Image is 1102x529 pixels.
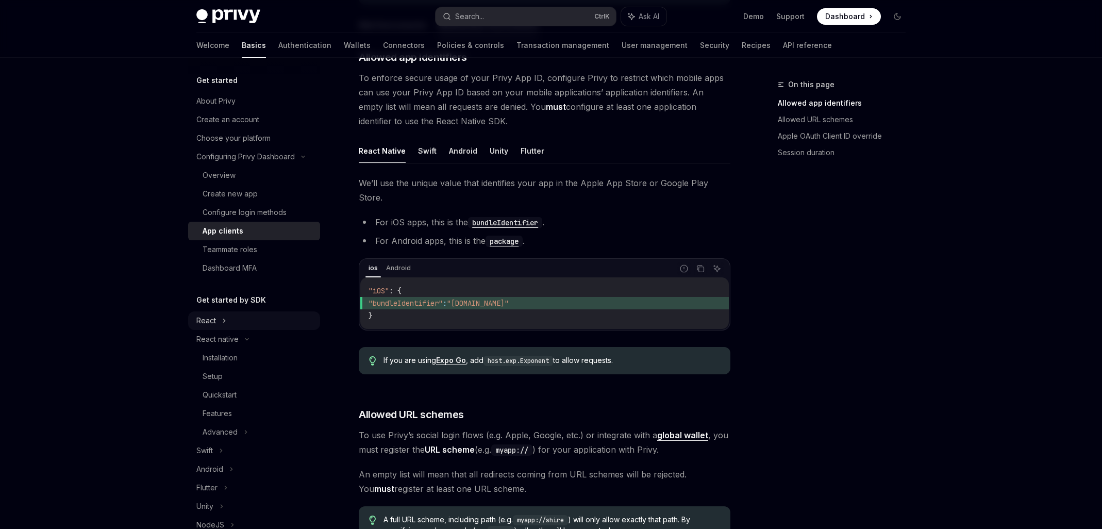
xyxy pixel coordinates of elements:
[369,311,373,320] span: }
[188,92,320,110] a: About Privy
[369,299,443,308] span: "bundleIdentifier"
[188,110,320,129] a: Create an account
[468,217,542,227] a: bundleIdentifier
[778,111,914,128] a: Allowed URL schemes
[639,11,659,22] span: Ask AI
[188,222,320,240] a: App clients
[196,9,260,24] img: dark logo
[359,215,730,229] li: For iOS apps, this is the .
[788,78,834,91] span: On this page
[389,286,402,295] span: : {
[546,102,566,112] strong: must
[889,8,906,25] button: Toggle dark mode
[778,95,914,111] a: Allowed app identifiers
[359,407,464,422] span: Allowed URL schemes
[743,11,764,22] a: Demo
[203,225,243,237] div: App clients
[196,444,213,457] div: Swift
[374,484,394,494] strong: must
[365,262,381,274] div: ios
[242,33,266,58] a: Basics
[188,129,320,147] a: Choose your platform
[486,236,523,246] a: package
[196,95,236,107] div: About Privy
[383,33,425,58] a: Connectors
[203,243,257,256] div: Teammate roles
[483,356,553,366] code: host.exp.Exponent
[486,236,523,247] code: package
[203,389,237,401] div: Quickstart
[188,259,320,277] a: Dashboard MFA
[825,11,865,22] span: Dashboard
[196,482,218,494] div: Flutter
[594,12,610,21] span: Ctrl K
[188,166,320,185] a: Overview
[196,151,295,163] div: Configuring Privy Dashboard
[783,33,832,58] a: API reference
[418,139,437,163] button: Swift
[203,407,232,420] div: Features
[521,139,544,163] button: Flutter
[710,262,724,275] button: Ask AI
[468,217,542,228] code: bundleIdentifier
[776,11,805,22] a: Support
[196,500,213,513] div: Unity
[203,352,238,364] div: Installation
[188,185,320,203] a: Create new app
[778,144,914,161] a: Session duration
[369,356,376,366] svg: Tip
[359,71,730,128] span: To enforce secure usage of your Privy App ID, configure Privy to restrict which mobile apps can u...
[203,262,257,274] div: Dashboard MFA
[196,333,239,345] div: React native
[447,299,509,308] span: "[DOMAIN_NAME]"
[622,33,688,58] a: User management
[694,262,707,275] button: Copy the contents from the code block
[344,33,371,58] a: Wallets
[677,262,691,275] button: Report incorrect code
[455,10,484,23] div: Search...
[490,139,508,163] button: Unity
[359,467,730,496] span: An empty list will mean that all redirects coming from URL schemes will be rejected. You register...
[436,7,616,26] button: Search...CtrlK
[203,188,258,200] div: Create new app
[188,240,320,259] a: Teammate roles
[203,206,287,219] div: Configure login methods
[196,74,238,87] h5: Get started
[383,355,720,366] span: If you are using , add to allow requests.
[196,315,216,327] div: React
[700,33,729,58] a: Security
[513,515,568,525] code: myapp://shire
[425,444,475,455] strong: URL scheme
[188,386,320,404] a: Quickstart
[443,299,447,308] span: :
[278,33,331,58] a: Authentication
[196,463,223,475] div: Android
[742,33,771,58] a: Recipes
[383,262,414,274] div: Android
[491,444,532,456] code: myapp://
[657,430,708,441] a: global wallet
[196,33,229,58] a: Welcome
[203,169,236,181] div: Overview
[196,132,271,144] div: Choose your platform
[621,7,666,26] button: Ask AI
[817,8,881,25] a: Dashboard
[449,139,477,163] button: Android
[188,349,320,367] a: Installation
[196,294,266,306] h5: Get started by SDK
[359,176,730,205] span: We’ll use the unique value that identifies your app in the Apple App Store or Google Play Store.
[359,234,730,248] li: For Android apps, this is the .
[778,128,914,144] a: Apple OAuth Client ID override
[188,203,320,222] a: Configure login methods
[203,370,223,383] div: Setup
[436,356,466,365] a: Expo Go
[369,516,376,525] svg: Tip
[516,33,609,58] a: Transaction management
[437,33,504,58] a: Policies & controls
[203,426,238,438] div: Advanced
[196,113,259,126] div: Create an account
[188,367,320,386] a: Setup
[359,139,406,163] button: React Native
[188,404,320,423] a: Features
[359,428,730,457] span: To use Privy’s social login flows (e.g. Apple, Google, etc.) or integrate with a , you must regis...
